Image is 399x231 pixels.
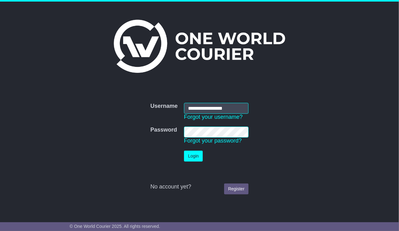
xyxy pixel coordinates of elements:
[184,138,242,144] a: Forgot your password?
[70,224,160,229] span: © One World Courier 2025. All rights reserved.
[114,20,285,73] img: One World
[224,183,249,194] a: Register
[150,183,249,190] div: No account yet?
[150,103,178,110] label: Username
[184,114,243,120] a: Forgot your username?
[184,151,203,162] button: Login
[150,127,177,133] label: Password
